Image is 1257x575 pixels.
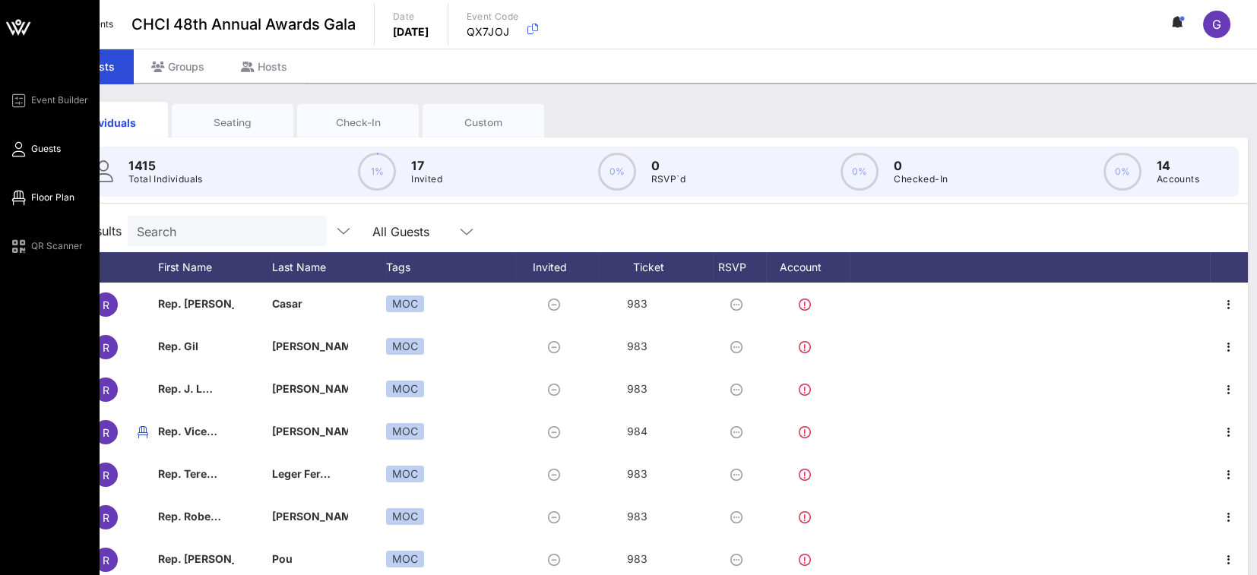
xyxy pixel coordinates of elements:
[9,91,88,109] a: Event Builder
[766,252,850,283] div: Account
[9,140,61,158] a: Guests
[386,295,424,312] div: MOC
[386,423,424,440] div: MOC
[272,495,348,538] p: [PERSON_NAME] …
[467,24,519,39] p: QX7JOJ
[627,297,647,310] span: 983
[103,426,109,439] span: R
[158,283,234,325] p: Rep. [PERSON_NAME]
[627,340,647,352] span: 983
[158,325,234,368] p: Rep. Gil
[372,225,429,239] div: All Guests
[627,552,647,565] span: 983
[9,188,74,207] a: Floor Plan
[1157,172,1199,187] p: Accounts
[103,511,109,524] span: R
[183,115,282,130] div: Seating
[515,252,599,283] div: Invited
[158,453,234,495] p: Rep. Tere…
[158,368,234,410] p: Rep. J. L…
[627,382,647,395] span: 983
[103,384,109,396] span: R
[128,156,203,175] p: 1415
[128,172,203,187] p: Total Individuals
[393,24,429,39] p: [DATE]
[386,551,424,567] div: MOC
[272,252,386,283] div: Last Name
[713,252,766,283] div: RSVP
[158,252,272,283] div: First Name
[627,425,647,438] span: 984
[31,239,83,253] span: QR Scanner
[31,142,61,156] span: Guests
[386,252,515,283] div: Tags
[363,216,485,246] div: All Guests
[309,115,407,130] div: Check-In
[272,368,348,410] p: [PERSON_NAME]
[103,554,109,567] span: R
[223,49,306,84] div: Hosts
[411,156,442,175] p: 17
[1203,11,1230,38] div: G
[133,49,223,84] div: Groups
[131,13,356,36] span: CHCI 48th Annual Awards Gala
[58,115,157,131] div: Individuals
[651,156,685,175] p: 0
[467,9,519,24] p: Event Code
[103,299,109,311] span: R
[599,252,713,283] div: Ticket
[103,341,109,354] span: R
[627,510,647,523] span: 983
[434,115,533,130] div: Custom
[158,410,234,453] p: Rep. Vice…
[386,466,424,482] div: MOC
[272,410,348,453] p: [PERSON_NAME]
[272,453,348,495] p: Leger Fer…
[386,381,424,397] div: MOC
[894,172,948,187] p: Checked-In
[1157,156,1199,175] p: 14
[386,508,424,525] div: MOC
[9,237,83,255] a: QR Scanner
[1212,17,1221,32] span: G
[386,338,424,355] div: MOC
[411,172,442,187] p: Invited
[894,156,948,175] p: 0
[651,172,685,187] p: RSVP`d
[158,495,234,538] p: Rep. Robe…
[31,93,88,107] span: Event Builder
[393,9,429,24] p: Date
[627,467,647,480] span: 983
[31,191,74,204] span: Floor Plan
[103,469,109,482] span: R
[272,325,348,368] p: [PERSON_NAME]
[272,283,348,325] p: Casar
